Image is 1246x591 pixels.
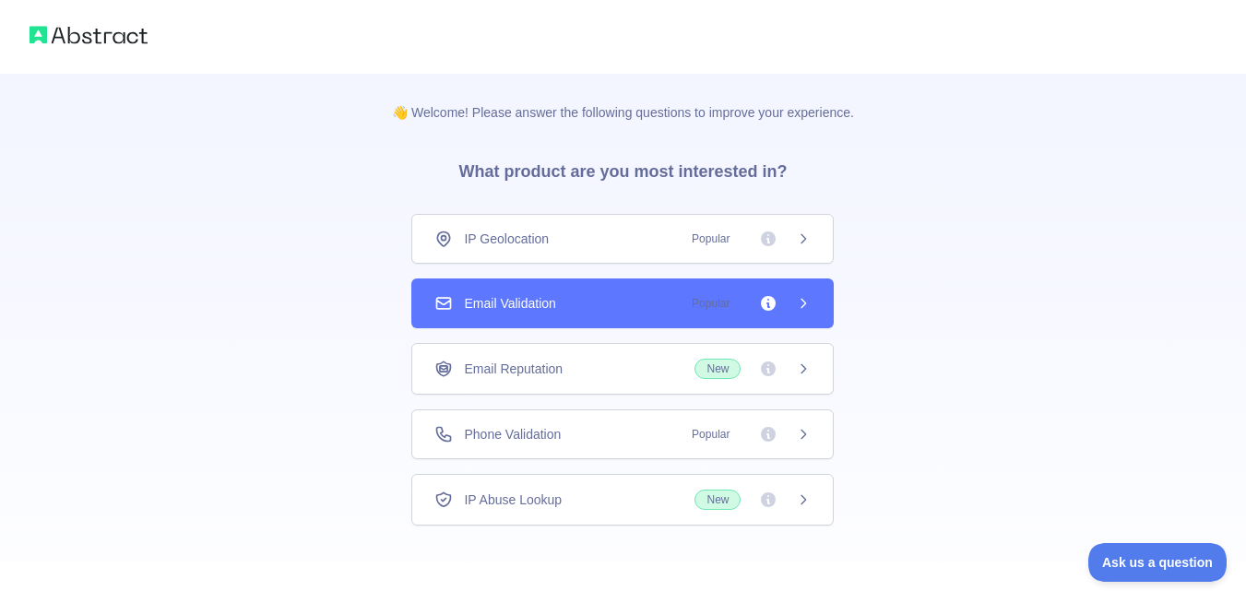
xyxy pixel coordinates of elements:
span: Phone Validation [464,425,561,443]
span: Email Validation [464,294,555,313]
span: Popular [681,294,741,313]
span: Email Reputation [464,360,563,378]
p: 👋 Welcome! Please answer the following questions to improve your experience. [362,74,884,122]
iframe: Toggle Customer Support [1088,543,1228,582]
img: Abstract logo [30,22,148,48]
span: Popular [681,425,741,443]
span: IP Geolocation [464,230,549,248]
span: IP Abuse Lookup [464,491,562,509]
span: Popular [681,230,741,248]
span: New [694,359,741,379]
span: New [694,490,741,510]
h3: What product are you most interested in? [429,122,816,214]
